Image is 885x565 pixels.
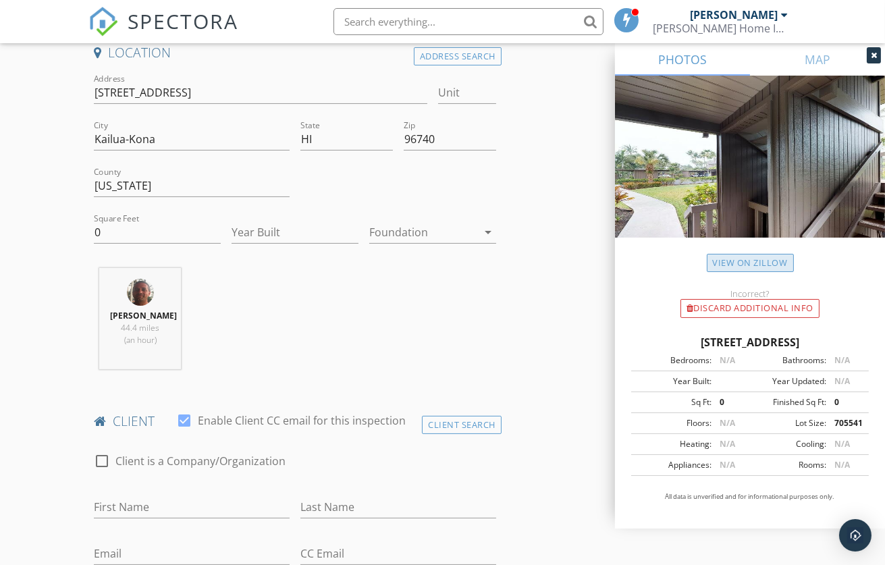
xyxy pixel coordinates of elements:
[750,375,826,387] div: Year Updated:
[422,416,502,434] div: Client Search
[680,299,820,318] div: Discard Additional info
[750,438,826,450] div: Cooling:
[615,288,885,299] div: Incorrect?
[720,417,735,429] span: N/A
[826,417,865,429] div: 705541
[121,322,159,333] span: 44.4 miles
[198,414,406,427] label: Enable Client CC email for this inspection
[834,438,850,450] span: N/A
[750,417,826,429] div: Lot Size:
[94,412,496,430] h4: client
[750,396,826,408] div: Finished Sq Ft:
[653,22,788,35] div: Maika’i Home Inspections
[839,519,871,551] div: Open Intercom Messenger
[720,354,735,366] span: N/A
[414,47,502,65] div: Address Search
[635,459,712,471] div: Appliances:
[635,396,712,408] div: Sq Ft:
[750,43,885,76] a: MAP
[480,224,496,240] i: arrow_drop_down
[834,375,850,387] span: N/A
[690,8,778,22] div: [PERSON_NAME]
[615,43,750,76] a: PHOTOS
[720,459,735,470] span: N/A
[720,438,735,450] span: N/A
[826,396,865,408] div: 0
[834,354,850,366] span: N/A
[635,354,712,367] div: Bedrooms:
[834,459,850,470] span: N/A
[94,44,496,61] h4: Location
[750,459,826,471] div: Rooms:
[635,375,712,387] div: Year Built:
[750,354,826,367] div: Bathrooms:
[333,8,604,35] input: Search everything...
[88,18,238,47] a: SPECTORA
[88,7,118,36] img: The Best Home Inspection Software - Spectora
[115,454,286,468] label: Client is a Company/Organization
[128,7,238,35] span: SPECTORA
[615,76,885,270] img: streetview
[635,438,712,450] div: Heating:
[127,279,154,306] img: 221086c7c9c646719e605db8c0ecde99.jpeg
[707,254,794,272] a: View on Zillow
[712,396,750,408] div: 0
[631,334,869,350] div: [STREET_ADDRESS]
[635,417,712,429] div: Floors:
[110,310,177,321] strong: [PERSON_NAME]
[631,492,869,502] p: All data is unverified and for informational purposes only.
[124,334,157,346] span: (an hour)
